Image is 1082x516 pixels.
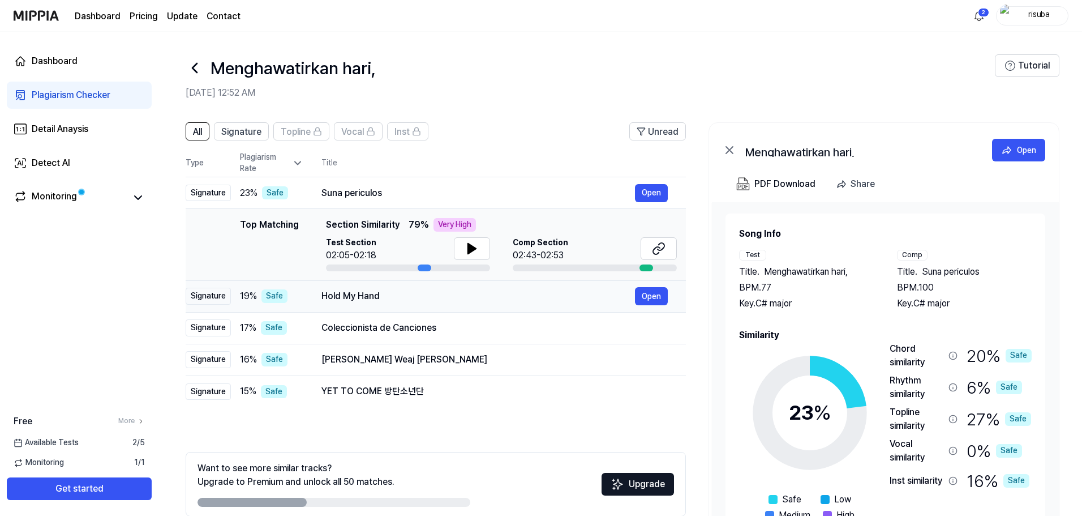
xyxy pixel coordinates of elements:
span: 19 % [240,289,257,303]
div: PDF Download [754,177,815,191]
span: 16 % [240,353,257,366]
span: Available Tests [14,437,79,449]
div: Detail Anaysis [32,122,88,136]
span: Suna periculos [922,265,980,279]
a: Detect AI [7,150,152,177]
div: Plagiarism Checker [32,88,110,102]
button: Upgrade [602,473,674,496]
span: 17 % [240,321,256,335]
a: Dashboard [75,10,121,23]
span: 79 % [409,218,429,232]
div: 2 [978,8,989,17]
div: Safe [996,381,1022,394]
div: Comp [897,250,928,261]
a: Monitoring [14,190,127,206]
h2: [DATE] 12:52 AM [186,86,995,100]
a: Plagiarism Checker [7,82,152,109]
button: Unread [629,122,686,140]
div: Test [739,250,766,261]
div: 16 % [967,469,1029,493]
span: Comp Section [513,237,568,249]
a: SparklesUpgrade [602,483,674,493]
span: Topline [281,125,311,139]
div: Signature [186,383,231,400]
div: Very High [433,218,476,232]
button: Get started [7,477,152,500]
div: Safe [1003,474,1029,488]
a: Pricing [130,10,158,23]
div: Top Matching [240,218,299,271]
div: Suna periculos [321,186,635,200]
span: Monitoring [14,457,64,468]
div: BPM. 77 [739,281,874,295]
div: Dashboard [32,54,78,68]
div: Safe [1005,412,1031,426]
img: Sparkles [611,477,624,491]
button: PDF Download [734,173,818,195]
button: Open [635,287,668,305]
img: profile [1000,5,1014,27]
div: [PERSON_NAME] Weaj [PERSON_NAME] [321,353,668,366]
div: Key. C# major [739,297,874,310]
div: Signature [186,351,231,368]
span: Test Section [326,237,376,249]
div: Share [851,177,875,191]
div: Safe [261,321,287,335]
a: Update [167,10,197,23]
div: Safe [996,444,1022,458]
span: 15 % [240,385,256,398]
button: Topline [273,122,329,140]
img: 알림 [972,9,986,23]
a: Contact [207,10,241,23]
div: Signature [186,288,231,305]
div: Want to see more similar tracks? Upgrade to Premium and unlock all 50 matches. [197,462,394,489]
button: Vocal [334,122,383,140]
span: Title . [739,265,759,279]
span: All [193,125,202,139]
th: Type [186,150,231,177]
div: Chord similarity [890,342,944,369]
span: Signature [221,125,261,139]
div: Rhythm similarity [890,374,944,401]
div: 6 % [967,374,1022,401]
div: 23 [789,398,831,428]
span: Vocal [341,125,364,139]
span: 1 / 1 [134,457,145,468]
a: More [118,416,145,426]
button: Signature [214,122,269,140]
button: Share [831,173,884,195]
div: Plagiarism Rate [240,152,303,174]
button: Inst [387,122,428,140]
h1: Menghawatirkan hari, [211,56,376,80]
div: YET TO COME 방탄소년단 [321,385,668,398]
div: Key. C# major [897,297,1032,310]
button: Open [635,184,668,202]
div: Menghawatirkan hari, [745,143,972,157]
h2: Similarity [739,329,1032,342]
div: 20 % [967,342,1032,369]
div: Open [1017,144,1036,156]
span: Safe [782,493,801,506]
span: Inst [394,125,410,139]
button: All [186,122,209,140]
a: Detail Anaysis [7,116,152,143]
div: Signature [186,185,231,202]
h2: Song Info [739,227,1032,241]
span: Title . [897,265,917,279]
div: Safe [261,353,287,366]
a: Dashboard [7,48,152,75]
span: Free [14,415,32,428]
span: Low [834,493,851,506]
div: Safe [261,385,287,399]
div: 02:05-02:18 [326,249,376,262]
span: Menghawatirkan hari, [764,265,848,279]
div: Safe [1006,349,1032,363]
button: 알림2 [970,7,988,25]
div: Inst similarity [890,474,944,488]
div: 27 % [967,406,1031,433]
div: Safe [262,186,288,200]
div: Detect AI [32,156,70,170]
button: profilerisuba [996,6,1068,25]
div: Hold My Hand [321,289,635,303]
